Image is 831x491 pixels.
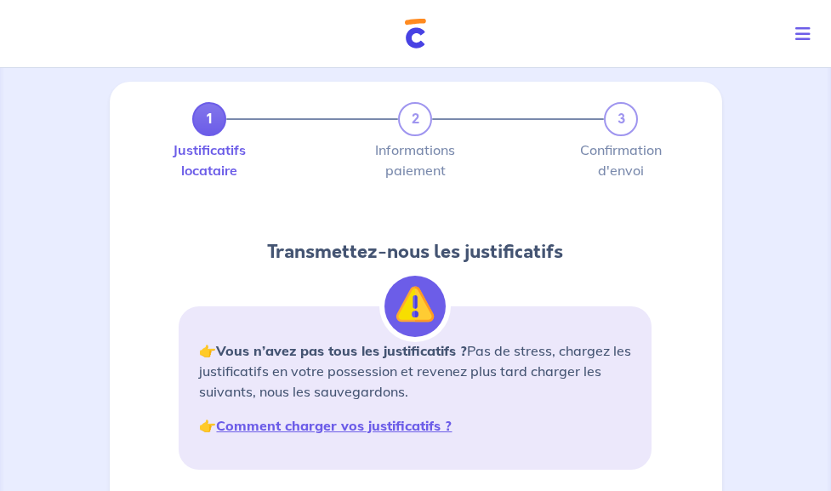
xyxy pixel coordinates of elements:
[199,415,631,436] p: 👉
[398,143,432,177] label: Informations paiement
[604,143,638,177] label: Confirmation d'envoi
[192,102,226,136] a: 1
[384,276,446,337] img: illu_alert.svg
[216,342,467,359] strong: Vous n’avez pas tous les justificatifs ?
[179,238,652,265] h2: Transmettez-nous les justificatifs
[782,12,831,56] button: Toggle navigation
[199,340,631,402] p: 👉 Pas de stress, chargez les justificatifs en votre possession et revenez plus tard charger les s...
[405,19,426,49] img: Cautioneo
[216,417,452,434] a: Comment charger vos justificatifs ?
[192,143,226,177] label: Justificatifs locataire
